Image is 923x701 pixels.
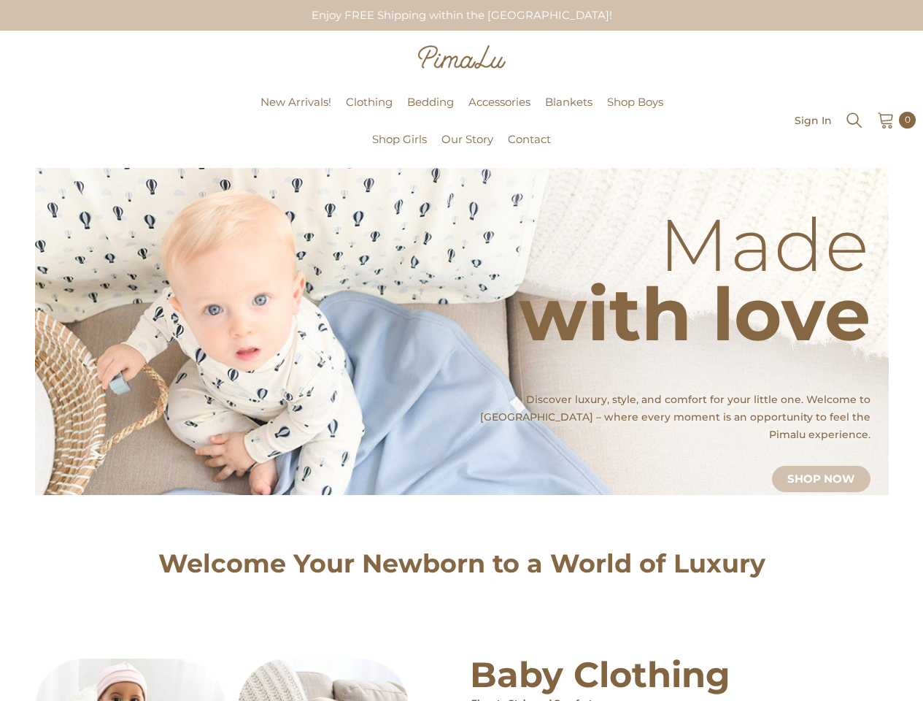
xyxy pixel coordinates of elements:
[260,95,331,109] span: New Arrivals!
[795,115,832,126] a: Sign In
[346,95,393,109] span: Clothing
[248,1,675,29] div: Enjoy FREE Shipping within the [GEOGRAPHIC_DATA]!
[418,45,506,69] img: Pimalu
[845,110,864,130] summary: Search
[545,95,592,109] span: Blankets
[538,93,600,131] a: Blankets
[407,95,454,109] span: Bedding
[458,391,870,443] p: Discover luxury, style, and comfort for your little one. Welcome to [GEOGRAPHIC_DATA] – where eve...
[461,93,538,131] a: Accessories
[501,131,558,168] a: Contact
[372,132,427,146] span: Shop Girls
[468,95,530,109] span: Accessories
[508,132,551,146] span: Contact
[434,131,501,168] a: Our Story
[400,93,461,131] a: Bedding
[253,93,339,131] a: New Arrivals!
[35,553,889,574] h2: Welcome Your Newborn to a World of Luxury
[365,131,434,168] a: Shop Girls
[772,466,870,492] a: Shop Now
[905,112,911,128] span: 0
[519,310,870,318] p: with love
[339,93,400,131] a: Clothing
[441,132,493,146] span: Our Story
[519,241,870,248] p: Made
[607,95,663,109] span: Shop Boys
[600,93,671,131] a: Shop Boys
[7,115,53,126] a: Pimalu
